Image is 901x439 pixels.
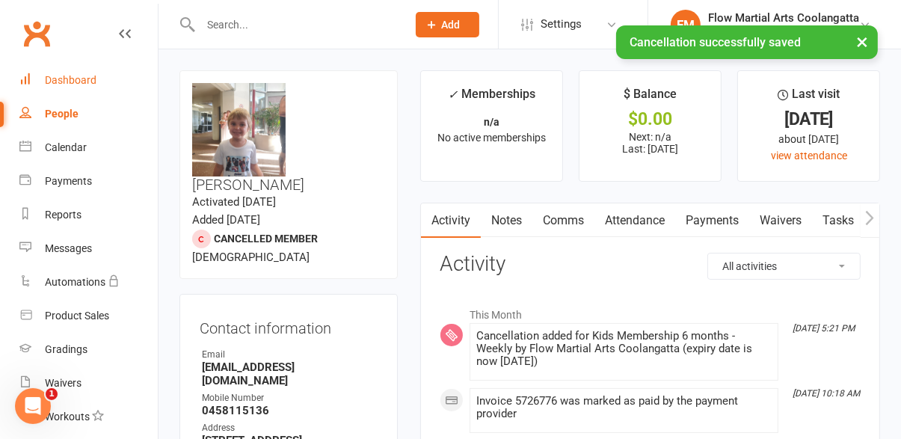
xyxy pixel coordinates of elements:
span: Add [442,19,461,31]
div: Flow Martial Arts Coolangatta [708,11,859,25]
a: People [19,97,158,131]
div: Product Sales [45,310,109,322]
div: Memberships [448,85,535,112]
a: Calendar [19,131,158,165]
div: People [45,108,79,120]
div: $ Balance [624,85,677,111]
li: This Month [440,299,861,323]
span: 1 [46,388,58,400]
a: Messages [19,232,158,265]
a: Tasks [812,203,864,238]
div: Cancellation added for Kids Membership 6 months - Weekly by Flow Martial Arts Coolangatta (expiry... [476,330,772,368]
div: [DATE] [751,111,866,127]
h3: Contact information [200,314,378,337]
div: Reports [45,209,82,221]
div: Mobile Number [202,391,378,405]
a: Payments [19,165,158,198]
a: Attendance [594,203,675,238]
span: No active memberships [437,132,546,144]
a: Dashboard [19,64,158,97]
div: Last visit [778,85,840,111]
strong: 0458115136 [202,404,378,417]
button: Add [416,12,479,37]
div: Waivers [45,377,82,389]
div: Automations [45,276,105,288]
time: Activated [DATE] [192,195,276,209]
span: Cancelled member [214,233,318,245]
a: Automations [19,265,158,299]
div: Flow Martial Arts Coolangatta [708,25,859,38]
a: Activity [421,203,481,238]
div: Gradings [45,343,87,355]
strong: n/a [484,116,499,128]
span: [DEMOGRAPHIC_DATA] [192,251,310,264]
i: [DATE] 5:21 PM [793,323,855,334]
a: Notes [481,203,532,238]
h3: Activity [440,253,861,276]
a: Payments [675,203,749,238]
div: $0.00 [593,111,707,127]
div: Messages [45,242,92,254]
i: [DATE] 10:18 AM [793,388,860,399]
input: Search... [196,14,396,35]
a: Gradings [19,333,158,366]
time: Added [DATE] [192,213,260,227]
a: Waivers [19,366,158,400]
a: view attendance [771,150,847,162]
div: Payments [45,175,92,187]
a: Comms [532,203,594,238]
a: Product Sales [19,299,158,333]
strong: [EMAIL_ADDRESS][DOMAIN_NAME] [202,360,378,387]
div: FM [671,10,701,40]
a: Reports [19,198,158,232]
a: Workouts [19,400,158,434]
div: Dashboard [45,74,96,86]
button: × [849,25,876,58]
p: Next: n/a Last: [DATE] [593,131,707,155]
div: about [DATE] [751,131,866,147]
iframe: Intercom live chat [15,388,51,424]
div: Workouts [45,411,90,423]
span: Settings [541,7,582,41]
div: Address [202,421,378,435]
h3: [PERSON_NAME] [192,83,385,193]
img: image1708929509.png [192,83,286,176]
a: Waivers [749,203,812,238]
div: Cancellation successfully saved [616,25,878,59]
div: Calendar [45,141,87,153]
div: Email [202,348,378,362]
a: Clubworx [18,15,55,52]
i: ✓ [448,88,458,102]
div: Invoice 5726776 was marked as paid by the payment provider [476,395,772,420]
